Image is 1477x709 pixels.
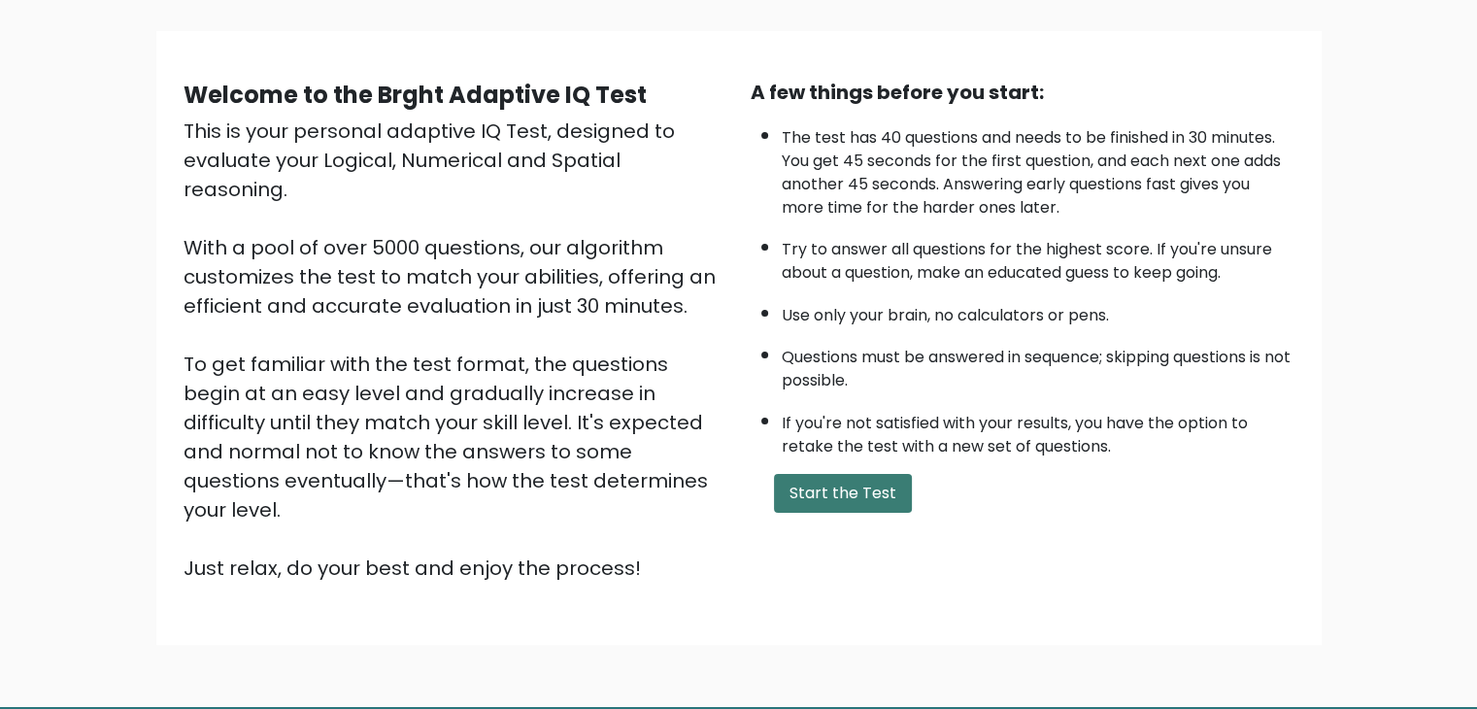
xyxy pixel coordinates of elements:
div: This is your personal adaptive IQ Test, designed to evaluate your Logical, Numerical and Spatial ... [184,117,727,583]
li: Try to answer all questions for the highest score. If you're unsure about a question, make an edu... [782,228,1294,285]
li: Use only your brain, no calculators or pens. [782,294,1294,327]
li: The test has 40 questions and needs to be finished in 30 minutes. You get 45 seconds for the firs... [782,117,1294,219]
button: Start the Test [774,474,912,513]
b: Welcome to the Brght Adaptive IQ Test [184,79,647,111]
div: A few things before you start: [751,78,1294,107]
li: Questions must be answered in sequence; skipping questions is not possible. [782,336,1294,392]
li: If you're not satisfied with your results, you have the option to retake the test with a new set ... [782,402,1294,458]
